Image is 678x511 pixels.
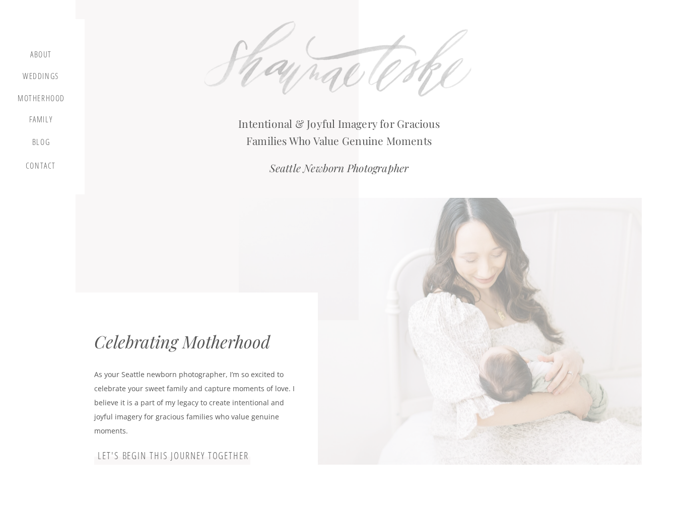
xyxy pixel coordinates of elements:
[22,115,60,128] a: Family
[26,50,56,62] a: about
[227,115,451,148] h2: Intentional & Joyful Imagery for Gracious Families Who Value Genuine Moments
[96,450,251,462] a: let's begin this journey together
[26,137,56,152] a: blog
[22,71,60,84] a: Weddings
[24,161,58,175] a: contact
[94,368,297,427] p: As your Seattle newborn photographer, I’m so excited to celebrate your sweet family and capture m...
[94,331,297,360] div: Celebrating Motherhood
[269,161,409,175] i: Seattle Newborn Photographer
[18,94,65,105] a: motherhood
